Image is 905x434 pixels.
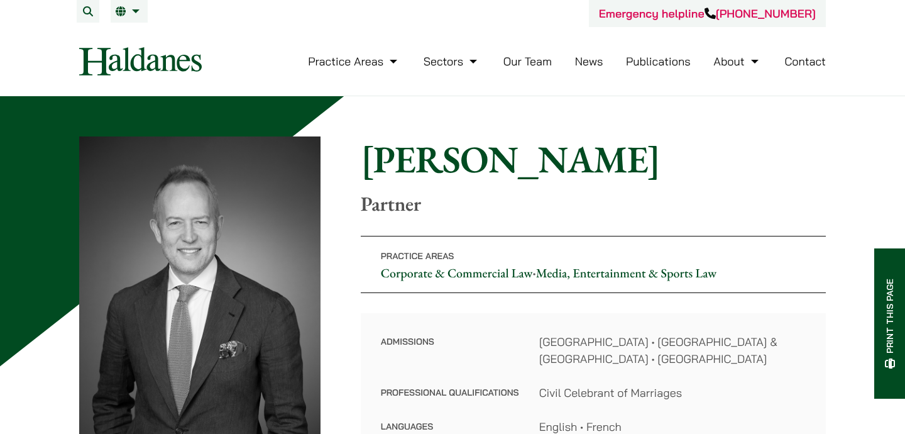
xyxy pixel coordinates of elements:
[713,54,761,69] a: About
[424,54,480,69] a: Sectors
[361,136,826,182] h1: [PERSON_NAME]
[381,265,533,281] a: Corporate & Commercial Law
[503,54,552,69] a: Our Team
[599,6,816,21] a: Emergency helpline[PHONE_NUMBER]
[381,384,519,418] dt: Professional Qualifications
[381,333,519,384] dt: Admissions
[784,54,826,69] a: Contact
[361,192,826,216] p: Partner
[575,54,603,69] a: News
[539,333,806,367] dd: [GEOGRAPHIC_DATA] • [GEOGRAPHIC_DATA] & [GEOGRAPHIC_DATA] • [GEOGRAPHIC_DATA]
[308,54,400,69] a: Practice Areas
[381,250,454,262] span: Practice Areas
[626,54,691,69] a: Publications
[539,384,806,401] dd: Civil Celebrant of Marriages
[361,236,826,293] p: •
[536,265,716,281] a: Media, Entertainment & Sports Law
[79,47,202,75] img: Logo of Haldanes
[116,6,143,16] a: EN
